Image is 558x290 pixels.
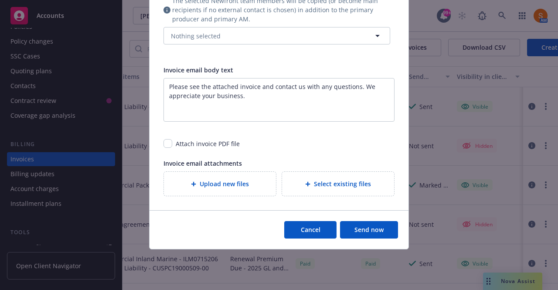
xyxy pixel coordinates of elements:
[163,171,276,196] div: Upload new files
[284,221,337,239] button: Cancel
[314,179,371,188] span: Select existing files
[163,27,390,44] button: Nothing selected
[163,159,242,167] span: Invoice email attachments
[176,139,240,148] div: Attach invoice PDF file
[171,31,221,41] span: Nothing selected
[282,171,395,196] div: Select existing files
[163,66,233,74] span: Invoice email body text
[200,179,249,188] span: Upload new files
[340,221,398,239] button: Send now
[163,78,395,122] textarea: Enter a description...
